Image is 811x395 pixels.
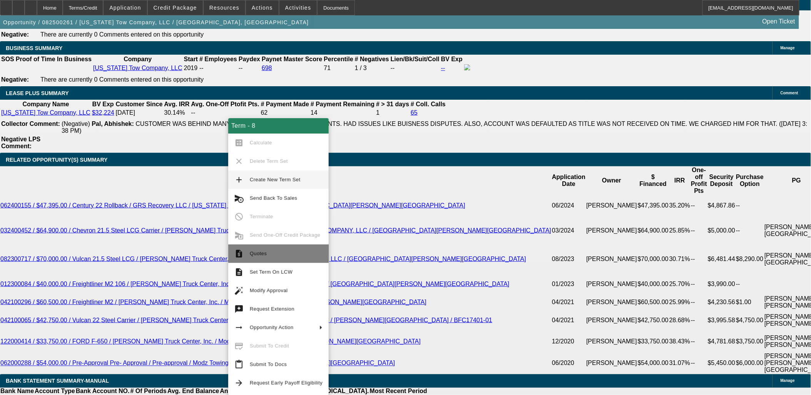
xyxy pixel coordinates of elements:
td: [PERSON_NAME] [586,245,637,273]
b: Lien/Bk/Suit/Coll [391,56,440,62]
td: $5,000.00 [707,216,736,245]
th: SOS [1,55,15,63]
td: 28.68% [669,310,691,331]
td: 30.71% [669,245,691,273]
span: Opportunity Action [250,325,294,330]
td: 04/2021 [552,310,586,331]
th: IRR [669,166,691,195]
b: # Negatives [355,56,389,62]
th: Proof of Time In Business [15,55,92,63]
b: Customer Since [116,101,163,107]
mat-icon: cancel_schedule_send [234,194,244,203]
b: Start [184,56,198,62]
b: # Coll. Calls [411,101,446,107]
b: Avg. IRR [164,101,189,107]
td: 38.43% [669,331,691,353]
td: [PERSON_NAME] [586,353,637,374]
b: # Employees [199,56,237,62]
td: $54,000.00 [637,353,669,374]
span: There are currently 0 Comments entered on this opportunity [40,31,204,38]
td: 08/2023 [552,245,586,273]
img: facebook-icon.png [464,64,470,70]
mat-icon: try [234,305,244,314]
td: 04/2021 [552,295,586,310]
th: $ Financed [637,166,669,195]
span: Request Early Payoff Eligibility [250,380,323,386]
span: Application [109,5,141,11]
b: Paydex [239,56,260,62]
span: Opportunity / 082500261 / [US_STATE] Tow Company, LLC / [GEOGRAPHIC_DATA], [GEOGRAPHIC_DATA] [3,19,309,25]
td: $64,900.00 [637,216,669,245]
td: [PERSON_NAME] [586,331,637,353]
mat-icon: add [234,175,244,184]
span: Modify Approval [250,288,288,293]
mat-icon: arrow_right_alt [234,323,244,332]
span: LEASE PLUS SUMMARY [6,90,69,96]
b: Company [124,56,152,62]
td: 25.70% [669,273,691,295]
mat-icon: arrow_forward [234,378,244,388]
span: Activities [285,5,311,11]
td: [PERSON_NAME] [586,216,637,245]
b: Negative: [1,31,29,38]
td: $5,450.00 [707,353,736,374]
a: 042100065 / $42,750.00 / Vulcan 22 Steel Carrier / [PERSON_NAME] Truck Center, Inc. / Modz Towing... [0,317,492,323]
a: $32,224 [92,109,114,116]
button: Credit Package [148,0,203,15]
a: 062000288 / $54,000.00 / Pre-Approval Pre- Approval / Pre-approval / Modz Towing & Recovery LLC /... [0,360,395,367]
td: $3,990.00 [707,273,736,295]
span: CUSTOMER WAS BEHIND MANY TIMES INITIALLY ON THE PAYMENTS. HAD ISSUES LIKE BUISNESS DISPUTES. ALSO... [62,121,808,134]
td: $6,481.44 [707,245,736,273]
span: Quotes [250,251,267,256]
td: 25.99% [669,295,691,310]
td: 03/2024 [552,216,586,245]
td: $4,867.86 [707,195,736,216]
span: Manage [781,379,795,383]
td: -- [691,353,707,374]
b: # Payment Remaining [311,101,375,107]
span: There are currently 0 Comments entered on this opportunity [40,76,204,83]
td: $4,230.56 [707,295,736,310]
th: Security Deposit [707,166,736,195]
span: Manage [781,46,795,50]
span: (Negative) [62,121,90,127]
button: Resources [204,0,245,15]
th: Owner [586,166,637,195]
td: $40,000.00 [637,273,669,295]
span: RELATED OPPORTUNITY(S) SUMMARY [6,157,107,163]
b: Avg. One-Off Ptofit Pts. [191,101,259,107]
b: Negative LPS Comment: [1,136,40,149]
td: [PERSON_NAME] [586,310,637,331]
button: Actions [246,0,279,15]
a: -- [441,65,445,71]
td: -- [390,64,440,72]
th: Purchase Option [736,166,764,195]
td: 1 [376,109,410,117]
td: 25.85% [669,216,691,245]
a: [US_STATE] Tow Company, LLC [93,65,182,71]
div: Term - 8 [228,118,329,134]
td: -- [736,216,764,245]
span: Actions [252,5,273,11]
td: -- [736,195,764,216]
b: BV Exp [441,56,463,62]
td: $1.00 [736,295,764,310]
a: [US_STATE] Tow Company, LLC [1,109,90,116]
td: -- [691,310,707,331]
a: 032400452 / $64,900.00 / Chevron 21.5 Steel LCG Carrier / [PERSON_NAME] Truck Center, Inc. / [US_... [0,227,551,234]
td: 06/2020 [552,353,586,374]
a: 012300084 / $40,000.00 / Freightliner M2 106 / [PERSON_NAME] Truck Center, Inc. / [US_STATE] Tow ... [0,281,510,287]
td: [PERSON_NAME] [586,195,637,216]
span: Comment [781,91,798,95]
b: Paynet Master Score [262,56,322,62]
td: $47,395.00 [637,195,669,216]
mat-icon: request_quote [234,249,244,258]
span: Send Back To Sales [250,195,297,201]
td: 62 [261,109,309,117]
b: Collector Comment: [1,121,60,127]
b: BV Exp [92,101,114,107]
a: 698 [262,65,272,71]
span: Resources [209,5,239,11]
td: 2019 [184,64,198,72]
span: Request Extension [250,306,294,312]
